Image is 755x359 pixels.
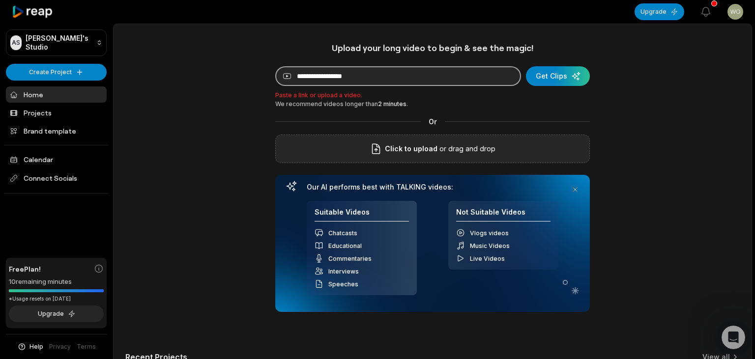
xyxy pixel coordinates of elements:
span: Connect Socials [6,169,107,187]
a: Calendar [6,151,107,167]
div: Recent messageProfile image for SamYou’ll get replies here and in your email: ✉️ [EMAIL_ADDRESS][... [10,132,187,184]
div: Recent message [20,140,176,151]
span: Interviews [328,268,359,275]
div: Changelog [20,239,165,249]
span: Educational [328,242,362,249]
img: Profile image for Sam [20,16,39,35]
span: Music Videos [470,242,510,249]
span: Help [29,342,43,351]
a: Privacy [49,342,71,351]
span: Or [421,116,445,127]
span: You’ll get replies here and in your email: ✉️ [EMAIL_ADDRESS][DOMAIN_NAME] Our usual reply time 🕒... [44,156,462,164]
span: Click to upload [385,143,437,155]
span: Chatcasts [328,229,357,237]
span: Commentaries [328,255,372,262]
div: Send us a message [20,197,164,207]
a: Projects [6,105,107,121]
button: Upgrade [9,305,104,322]
h4: Not Suitable Videos [456,208,551,222]
p: [PERSON_NAME]'s Studio [26,34,92,52]
a: Home [6,86,107,103]
div: • 17m ago [61,165,96,175]
div: We typically reply in under 10 minutes [20,207,164,218]
div: 10 remaining minutes [9,277,104,287]
div: *Usage resets on [DATE] [9,295,104,303]
p: or drag and drop [437,143,495,155]
button: Upgrade [635,3,684,20]
h3: Our AI performs best with TALKING videos: [307,183,558,192]
span: Messages [131,293,165,300]
div: Profile image for SamYou’ll get replies here and in your email: ✉️ [EMAIL_ADDRESS][DOMAIN_NAME] O... [10,147,186,183]
span: Live Videos [470,255,505,262]
span: Home [38,293,60,300]
button: Get Clips [526,66,590,86]
iframe: Intercom live chat [722,326,745,349]
h4: Suitable Videos [315,208,409,222]
div: Send us a messageWe typically reply in under 10 minutes [10,189,187,226]
a: Brand template [6,123,107,139]
h1: Upload your long video to begin & see the magic! [275,42,590,54]
button: Help [17,342,43,351]
p: Hi [PERSON_NAME] 👋 [20,70,177,103]
span: 2 minutes [378,100,407,108]
img: Profile image for Sam [20,155,40,175]
div: Close [169,16,187,33]
span: Free Plan! [9,264,41,274]
div: We recommend videos longer than . [275,100,590,109]
div: AS [10,35,22,50]
p: How can we help? [20,103,177,120]
span: Speeches [328,280,358,288]
p: Paste a link or upload a video. [275,91,590,100]
button: Messages [98,269,197,308]
a: Terms [77,342,96,351]
button: Create Project [6,64,107,81]
span: Vlogs videos [470,229,509,237]
div: reap [44,165,59,175]
a: Changelog [14,235,182,253]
